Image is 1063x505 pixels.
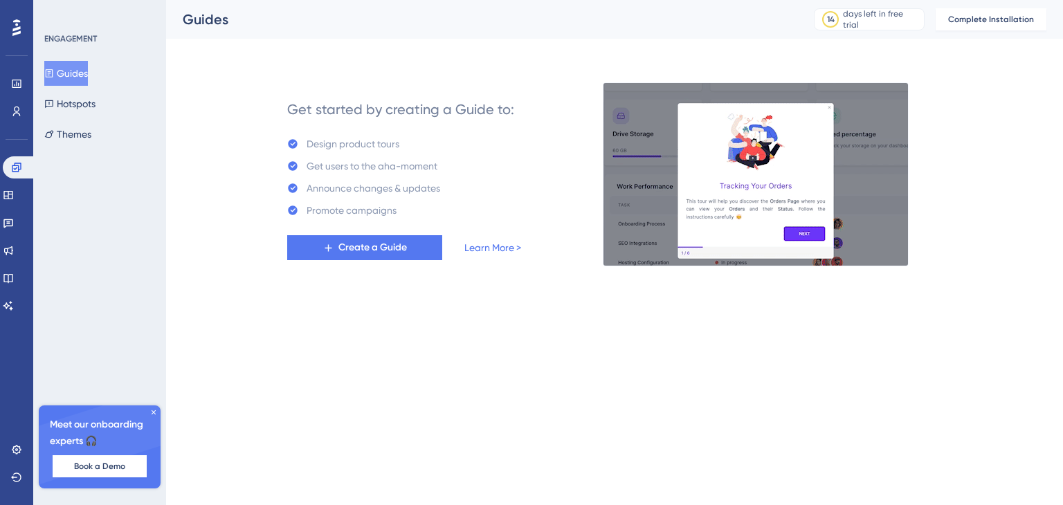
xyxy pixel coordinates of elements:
button: Hotspots [44,91,96,116]
img: 21a29cd0e06a8f1d91b8bced9f6e1c06.gif [603,82,909,266]
div: Get users to the aha-moment [307,158,437,174]
div: Guides [183,10,779,29]
div: Announce changes & updates [307,180,440,196]
span: Complete Installation [948,14,1034,25]
button: Themes [44,122,91,147]
button: Book a Demo [53,455,147,477]
button: Guides [44,61,88,86]
span: Book a Demo [74,461,125,472]
div: Promote campaigns [307,202,397,219]
div: Get started by creating a Guide to: [287,100,514,119]
button: Create a Guide [287,235,442,260]
span: Meet our onboarding experts 🎧 [50,416,149,450]
div: Design product tours [307,136,399,152]
div: days left in free trial [843,8,920,30]
a: Learn More > [464,239,521,256]
span: Create a Guide [338,239,407,256]
div: 14 [827,14,835,25]
button: Complete Installation [936,8,1046,30]
div: ENGAGEMENT [44,33,97,44]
